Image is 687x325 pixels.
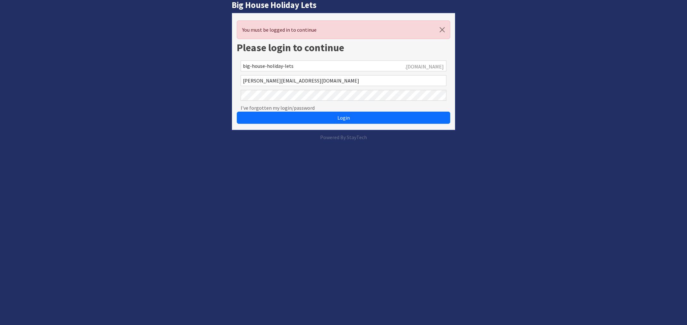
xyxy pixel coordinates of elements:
span: Login [337,115,350,121]
div: You must be logged in to continue [237,20,451,39]
input: Account Reference [241,60,447,71]
button: Login [237,112,451,124]
span: .[DOMAIN_NAME] [405,63,444,70]
p: Powered By StayTech [232,133,456,141]
a: I've forgotten my login/password [241,104,315,112]
input: Email [241,75,447,86]
h1: Please login to continue [237,42,451,54]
